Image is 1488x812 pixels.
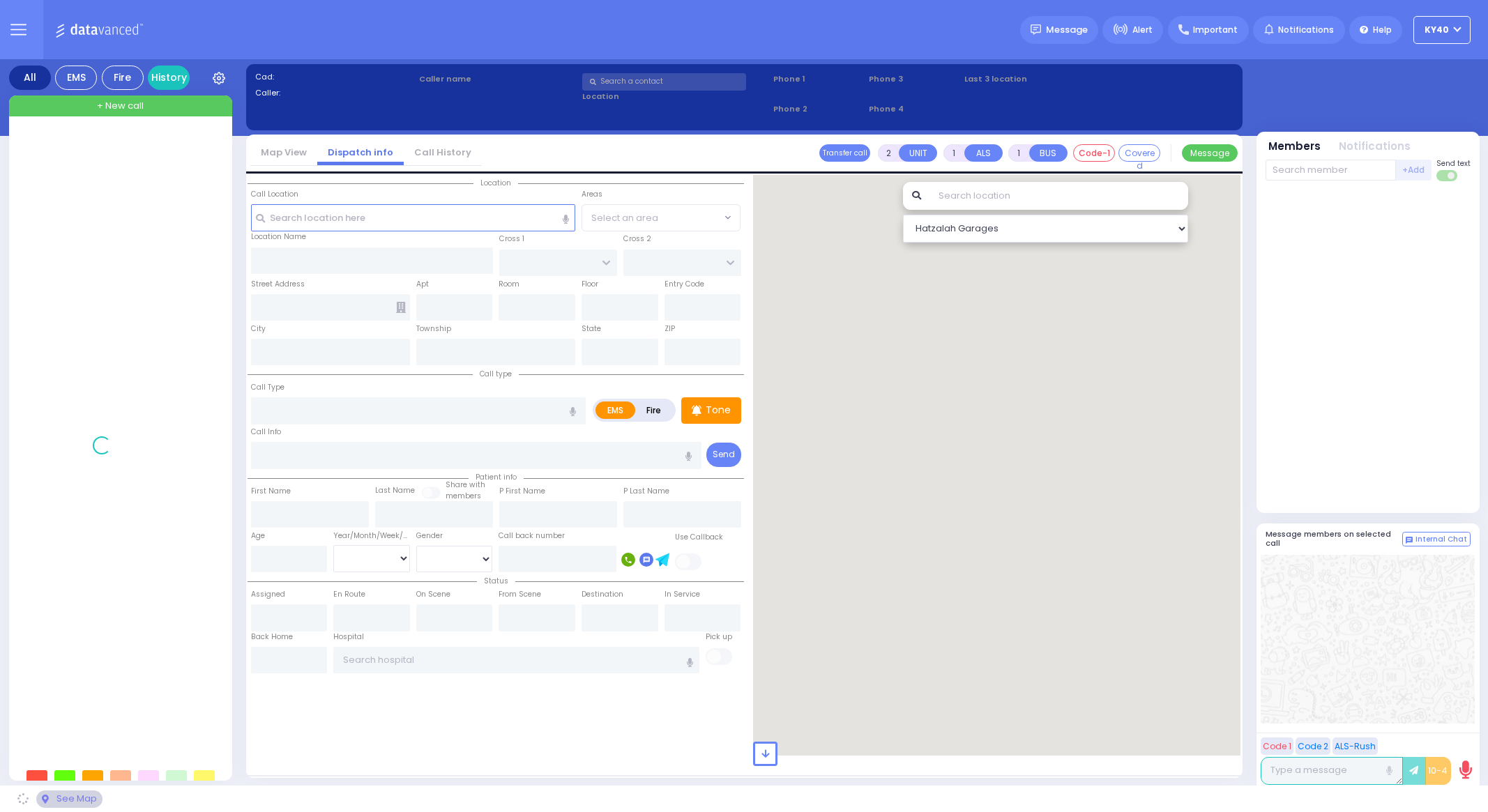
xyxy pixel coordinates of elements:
label: Call Type [251,382,284,393]
button: Transfer call [819,144,870,162]
input: Search member [1266,160,1396,181]
span: Location [473,178,518,188]
button: Internal Chat [1402,532,1471,547]
button: Code 2 [1296,737,1330,755]
button: Notifications [1339,139,1411,155]
label: Turn off text [1436,169,1459,183]
button: Code 1 [1261,737,1293,755]
div: Fire [102,66,144,90]
label: City [251,323,266,335]
div: See map [36,790,102,808]
small: Share with [446,480,485,490]
span: Phone 4 [869,103,959,115]
label: P First Name [499,486,545,497]
label: Floor [582,279,598,290]
div: Year/Month/Week/Day [333,530,410,542]
img: message.svg [1031,24,1041,35]
img: comment-alt.png [1406,537,1413,544]
input: Search location [929,182,1188,210]
button: ALS [964,144,1003,162]
button: Send [706,443,741,467]
span: Phone 2 [773,103,864,115]
label: Location Name [251,231,306,243]
label: Street Address [251,279,305,290]
label: From Scene [499,589,541,600]
span: Status [477,576,515,586]
label: Call Location [251,189,298,200]
span: Internal Chat [1415,535,1467,544]
span: Call type [473,369,519,379]
label: Age [251,530,265,542]
label: Caller: [255,87,414,99]
label: On Scene [416,589,450,600]
label: Hospital [333,631,364,643]
span: members [446,491,481,501]
label: In Service [665,589,700,600]
label: En Route [333,589,365,600]
span: Patient info [469,472,524,482]
span: Help [1373,24,1392,36]
span: Select an area [591,211,658,225]
a: Map View [250,146,317,159]
label: Apt [416,279,429,290]
img: Logo [55,21,148,38]
span: Important [1193,24,1238,36]
label: Destination [582,589,623,600]
label: Cad: [255,71,414,83]
label: Last Name [375,485,415,496]
label: ZIP [665,323,675,335]
button: UNIT [899,144,937,162]
label: Back Home [251,631,293,643]
label: Entry Code [665,279,704,290]
span: Phone 1 [773,73,864,85]
label: P Last Name [623,486,669,497]
button: ALS-Rush [1333,737,1378,755]
input: Search hospital [333,647,699,673]
button: Code-1 [1073,144,1115,162]
input: Search location here [251,204,576,231]
label: EMS [595,401,636,419]
span: Message [1046,23,1088,37]
input: Search a contact [582,73,746,91]
button: BUS [1029,144,1068,162]
div: All [9,66,51,90]
label: Call back number [499,530,565,542]
button: KY40 [1413,16,1471,44]
span: Notifications [1278,24,1334,36]
label: Room [499,279,519,290]
label: First Name [251,486,291,497]
label: Call Info [251,427,281,438]
label: Fire [635,401,674,419]
button: Covered [1118,144,1160,162]
label: Pick up [706,631,732,643]
span: Phone 3 [869,73,959,85]
label: Use Callback [675,532,723,543]
a: History [148,66,190,90]
a: Dispatch info [317,146,404,159]
span: + New call [97,99,144,113]
label: Caller name [419,73,578,85]
div: EMS [55,66,97,90]
span: Send text [1436,158,1471,169]
label: Areas [582,189,602,200]
label: State [582,323,601,335]
span: KY40 [1425,24,1449,36]
button: Members [1268,139,1321,155]
span: Other building occupants [396,302,406,313]
a: Call History [404,146,482,159]
button: Message [1182,144,1238,162]
label: Cross 1 [499,233,524,245]
p: Tone [706,403,731,418]
label: Location [582,91,768,102]
span: Alert [1132,24,1153,36]
label: Township [416,323,451,335]
label: Cross 2 [623,233,651,245]
h5: Message members on selected call [1266,530,1402,548]
label: Assigned [251,589,285,600]
label: Gender [416,530,443,542]
label: Last 3 location [964,73,1098,85]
